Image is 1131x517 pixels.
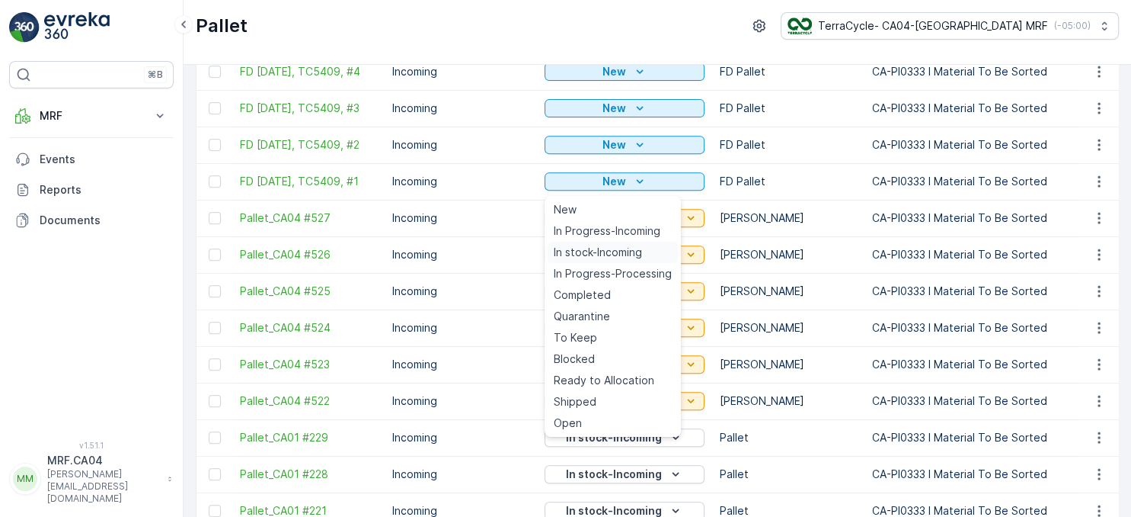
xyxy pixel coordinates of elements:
p: FD Pallet [720,101,857,116]
a: FD Sep 26 2025, TC5409, #1 [240,174,377,189]
div: Toggle Row Selected [209,285,221,297]
p: FD Pallet [720,174,857,189]
p: Incoming [392,467,529,482]
p: Reports [40,182,168,197]
span: Open [554,416,582,431]
p: New [602,64,626,79]
span: Shipped [554,394,596,409]
p: [PERSON_NAME] [720,393,857,409]
a: FD Sep 26 2025, TC5409, #3 [240,101,377,116]
a: Pallet_CA04 #525 [240,284,377,299]
a: Pallet_CA01 #229 [240,430,377,445]
p: Incoming [392,247,529,262]
span: New [554,202,577,217]
p: In stock-Incoming [566,430,662,445]
span: FD [DATE], TC5409, #3 [240,101,377,116]
div: Toggle Row Selected [209,212,221,224]
a: Pallet_CA04 #526 [240,247,377,262]
img: logo_light-DOdMpM7g.png [44,12,110,43]
p: Pallet [196,14,248,38]
p: Incoming [392,101,529,116]
p: Incoming [392,357,529,372]
p: [PERSON_NAME] [720,210,857,226]
div: Toggle Row Selected [209,395,221,407]
button: MRF [9,101,174,131]
span: FD [DATE], TC5409, #1 [240,174,377,189]
div: MM [13,467,37,491]
button: New [545,63,704,81]
div: Toggle Row Selected [209,175,221,188]
span: Ready to Allocation [554,373,654,388]
p: New [602,137,626,153]
p: [PERSON_NAME] [720,320,857,336]
span: Quarantine [554,309,610,324]
img: logo [9,12,40,43]
a: Pallet_CA04 #523 [240,357,377,372]
p: MRF [40,108,143,124]
a: FD Sep 26 2025, TC5409, #4 [240,64,377,79]
p: Incoming [392,210,529,226]
span: Pallet_CA01 #228 [240,467,377,482]
p: ( -05:00 ) [1054,20,1091,32]
p: MRF.CA04 [47,453,160,468]
a: Pallet_CA04 #524 [240,320,377,336]
div: Toggle Row Selected [209,102,221,114]
div: Toggle Row Selected [209,358,221,371]
p: In stock-Incoming [566,467,662,482]
a: Reports [9,175,174,205]
p: Pallet [720,467,857,482]
a: Events [9,144,174,175]
span: In Progress-Processing [554,266,672,281]
button: In stock-Incoming [545,465,704,483]
span: FD [DATE], TC5409, #2 [240,137,377,153]
p: Incoming [392,174,529,189]
p: Incoming [392,430,529,445]
div: Toggle Row Selected [209,505,221,517]
p: New [602,101,626,116]
button: New [545,172,704,191]
div: Toggle Row Selected [209,322,221,334]
button: TerraCycle- CA04-[GEOGRAPHIC_DATA] MRF(-05:00) [781,12,1119,40]
p: [PERSON_NAME] [720,247,857,262]
span: FD [DATE], TC5409, #4 [240,64,377,79]
button: New [545,99,704,117]
div: Toggle Row Selected [209,432,221,444]
span: Completed [554,287,611,303]
button: In stock-Incoming [545,429,704,447]
p: TerraCycle- CA04-[GEOGRAPHIC_DATA] MRF [818,18,1048,34]
p: Pallet [720,430,857,445]
div: Toggle Row Selected [209,66,221,78]
p: ⌘B [148,69,163,81]
p: Documents [40,213,168,228]
a: Pallet_CA04 #522 [240,393,377,409]
span: Blocked [554,352,595,367]
span: In stock-Incoming [554,245,642,260]
p: Events [40,152,168,167]
a: Pallet_CA04 #527 [240,210,377,226]
p: Incoming [392,393,529,409]
p: Incoming [392,137,529,153]
p: [PERSON_NAME] [720,357,857,372]
button: MMMRF.CA04[PERSON_NAME][EMAIL_ADDRESS][DOMAIN_NAME] [9,453,174,505]
span: In Progress-Incoming [554,223,660,239]
p: FD Pallet [720,137,857,153]
p: Incoming [392,64,529,79]
button: New [545,136,704,154]
span: v 1.51.1 [9,441,174,450]
img: TC_8rdWMmT_gp9TRR3.png [788,18,812,34]
div: Toggle Row Selected [209,139,221,151]
ul: New [545,196,681,437]
p: New [602,174,626,189]
p: FD Pallet [720,64,857,79]
div: Toggle Row Selected [209,249,221,261]
div: Toggle Row Selected [209,468,221,480]
p: [PERSON_NAME] [720,284,857,299]
p: Incoming [392,284,529,299]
